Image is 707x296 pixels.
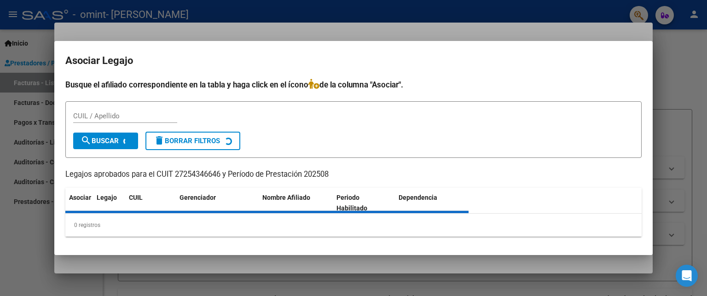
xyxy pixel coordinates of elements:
[65,169,642,180] p: Legajos aprobados para el CUIT 27254346646 y Período de Prestación 202508
[333,188,395,218] datatable-header-cell: Periodo Habilitado
[73,133,138,149] button: Buscar
[65,79,642,91] h4: Busque el afiliado correspondiente en la tabla y haga click en el ícono de la columna "Asociar".
[125,188,176,218] datatable-header-cell: CUIL
[145,132,240,150] button: Borrar Filtros
[65,52,642,70] h2: Asociar Legajo
[336,194,367,212] span: Periodo Habilitado
[129,194,143,201] span: CUIL
[154,137,220,145] span: Borrar Filtros
[65,214,642,237] div: 0 registros
[259,188,333,218] datatable-header-cell: Nombre Afiliado
[262,194,310,201] span: Nombre Afiliado
[65,188,93,218] datatable-header-cell: Asociar
[180,194,216,201] span: Gerenciador
[399,194,437,201] span: Dependencia
[81,135,92,146] mat-icon: search
[176,188,259,218] datatable-header-cell: Gerenciador
[93,188,125,218] datatable-header-cell: Legajo
[676,265,698,287] div: Open Intercom Messenger
[395,188,469,218] datatable-header-cell: Dependencia
[81,137,119,145] span: Buscar
[154,135,165,146] mat-icon: delete
[97,194,117,201] span: Legajo
[69,194,91,201] span: Asociar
